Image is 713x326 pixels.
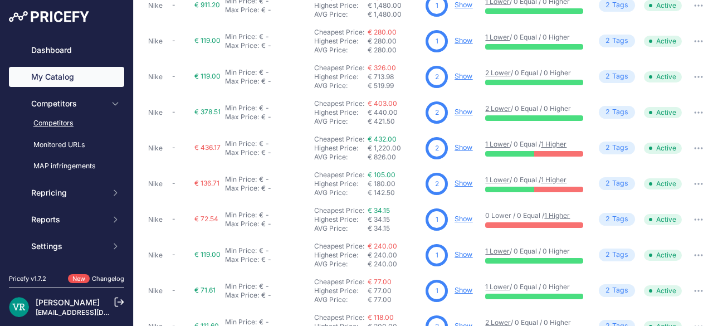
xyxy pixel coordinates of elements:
[436,286,438,296] span: 1
[225,139,257,148] div: Min Price:
[368,179,395,188] span: € 180.00
[314,313,364,322] a: Cheapest Price:
[9,67,124,87] a: My Catalog
[485,33,583,42] p: / 0 Equal / 0 Higher
[172,286,175,294] span: -
[314,215,368,224] div: Highest Price:
[368,153,421,162] div: € 826.00
[9,94,124,114] button: Competitors
[368,81,421,90] div: € 519.99
[644,285,682,296] span: Active
[9,114,124,133] a: Competitors
[31,187,104,198] span: Repricing
[225,148,259,157] div: Max Price:
[172,108,175,116] span: -
[172,36,175,45] span: -
[644,214,682,225] span: Active
[624,285,628,296] span: s
[368,242,397,250] a: € 240.00
[605,107,610,118] span: 2
[624,36,628,46] span: s
[31,214,104,225] span: Reports
[263,282,269,291] div: -
[455,143,472,152] a: Show
[314,242,364,250] a: Cheapest Price:
[314,153,368,162] div: AVG Price:
[225,220,259,228] div: Max Price:
[605,71,610,82] span: 2
[624,178,628,189] span: s
[263,32,269,41] div: -
[368,72,394,81] span: € 713.98
[368,188,421,197] div: € 142.50
[485,104,511,113] a: 2 Lower
[624,71,628,82] span: s
[172,250,175,259] span: -
[225,291,259,300] div: Max Price:
[314,224,368,233] div: AVG Price:
[644,143,682,154] span: Active
[605,214,610,225] span: 2
[225,32,257,41] div: Min Price:
[9,236,124,256] button: Settings
[455,215,472,223] a: Show
[261,6,266,14] div: €
[314,28,364,36] a: Cheapest Price:
[485,69,511,77] a: 2 Lower
[266,291,271,300] div: -
[314,81,368,90] div: AVG Price:
[259,246,263,255] div: €
[644,250,682,261] span: Active
[435,72,439,82] span: 2
[225,175,257,184] div: Min Price:
[225,68,257,77] div: Min Price:
[368,99,397,108] a: € 403.00
[368,295,421,304] div: € 77.00
[368,64,396,72] a: € 326.00
[194,72,221,80] span: € 119.00
[266,6,271,14] div: -
[368,206,390,215] a: € 34.15
[194,215,218,223] span: € 72.54
[455,250,472,259] a: Show
[314,206,364,215] a: Cheapest Price:
[194,286,216,294] span: € 71.61
[485,211,583,220] p: 0 Lower / 0 Equal /
[599,70,635,83] span: Tag
[455,72,472,80] a: Show
[31,267,104,279] span: My Account
[314,10,368,19] div: AVG Price:
[368,1,402,9] span: € 1,480.00
[368,260,421,269] div: € 240.00
[259,104,263,113] div: €
[259,211,263,220] div: €
[314,260,368,269] div: AVG Price:
[314,117,368,126] div: AVG Price:
[485,247,583,256] p: / 0 Equal / 0 Higher
[261,77,266,86] div: €
[36,308,152,317] a: [EMAIL_ADDRESS][DOMAIN_NAME]
[599,284,635,297] span: Tag
[624,107,628,118] span: s
[148,72,168,81] p: Nike
[314,46,368,55] div: AVG Price:
[541,140,567,148] a: 1 Higher
[9,11,89,22] img: Pricefy Logo
[266,148,271,157] div: -
[436,36,438,46] span: 1
[9,210,124,230] button: Reports
[314,179,368,188] div: Highest Price:
[266,184,271,193] div: -
[225,77,259,86] div: Max Price:
[259,139,263,148] div: €
[624,214,628,225] span: s
[624,250,628,260] span: s
[368,117,421,126] div: € 421.50
[172,72,175,80] span: -
[148,108,168,117] p: Nike
[261,41,266,50] div: €
[266,220,271,228] div: -
[314,286,368,295] div: Highest Price:
[485,104,583,113] p: / 0 Equal / 0 Higher
[261,220,266,228] div: €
